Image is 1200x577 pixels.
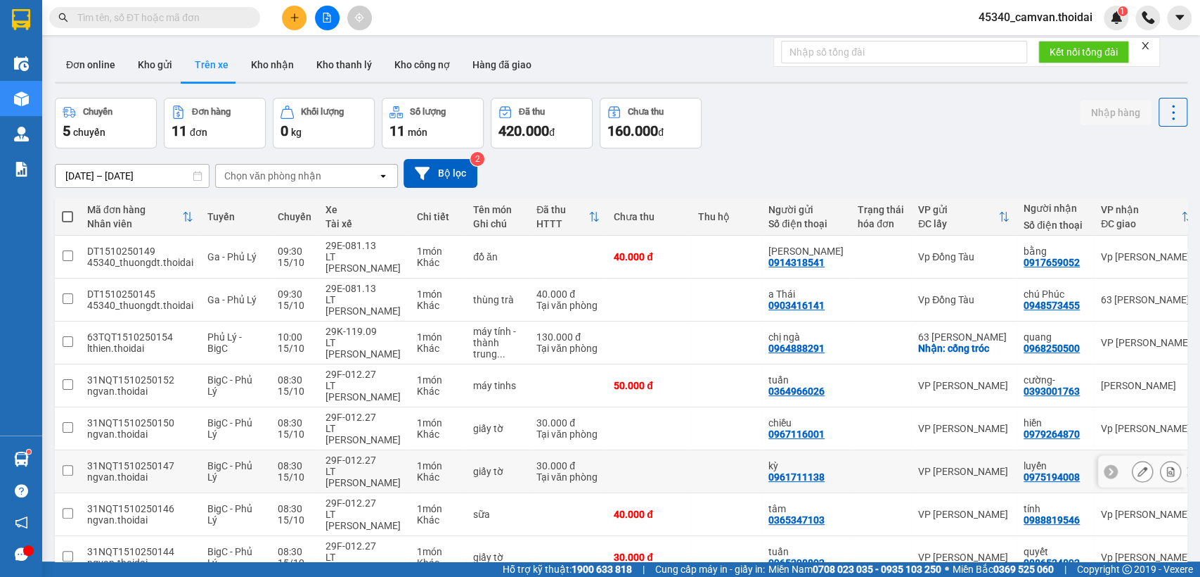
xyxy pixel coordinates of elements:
[1080,100,1151,125] button: Nhập hàng
[77,10,243,25] input: Tìm tên, số ĐT hoặc mã đơn
[325,369,403,380] div: 29F-012.27
[918,331,1009,343] div: 63 [PERSON_NAME]
[290,13,299,23] span: plus
[87,218,182,229] div: Nhân viên
[417,246,459,257] div: 1 món
[207,211,264,222] div: Tuyến
[473,294,522,305] div: thùng trà
[87,374,193,386] div: 31NQT1510250152
[768,386,825,397] div: 0364966026
[473,552,522,563] div: giấy tờ
[417,257,459,268] div: Khác
[87,386,193,397] div: ngvan.thoidai
[280,122,288,139] span: 0
[1024,514,1080,526] div: 0988819546
[325,218,403,229] div: Tài xế
[1094,198,1199,236] th: Toggle SortBy
[768,562,941,577] span: Miền Nam
[473,251,522,262] div: đồ ăn
[643,562,645,577] span: |
[56,165,209,187] input: Select a date range.
[473,326,522,360] div: máy tính -thành trung chuyển lấy
[83,107,112,117] div: Chuyến
[1024,417,1087,429] div: hiền
[87,417,193,429] div: 31NQT1510250150
[417,503,459,514] div: 1 món
[55,98,157,148] button: Chuyến5chuyến
[768,343,825,354] div: 0964888291
[207,331,242,354] span: Phủ Lý - BigC
[207,460,252,483] span: BigC - Phủ Lý
[322,13,332,23] span: file-add
[325,251,403,274] div: LT [PERSON_NAME]
[1173,11,1186,24] span: caret-down
[278,557,311,569] div: 15/10
[417,417,459,429] div: 1 món
[404,159,477,188] button: Bộ lọc
[572,564,632,575] strong: 1900 633 818
[27,450,31,454] sup: 1
[417,460,459,471] div: 1 món
[911,198,1017,236] th: Toggle SortBy
[1050,44,1118,60] span: Kết nối tổng đài
[325,540,403,552] div: 29F-012.27
[325,204,403,215] div: Xe
[473,423,522,434] div: giấy tờ
[768,374,844,386] div: tuấn
[529,198,607,236] th: Toggle SortBy
[325,412,403,423] div: 29F-012.27
[1101,204,1181,215] div: VP nhận
[498,122,549,139] span: 420.000
[12,9,30,30] img: logo-vxr
[473,380,522,391] div: máy tinhs
[278,460,311,471] div: 08:30
[15,484,28,497] span: question-circle
[768,331,844,343] div: chị ngà
[278,331,311,343] div: 10:00
[768,503,844,514] div: tâm
[768,460,844,471] div: kỳ
[383,48,461,82] button: Kho công nợ
[1101,251,1192,262] div: Vp [PERSON_NAME]
[768,218,844,229] div: Số điện thoại
[278,257,311,268] div: 15/10
[768,471,825,483] div: 0961711138
[768,557,825,569] div: 0965298892
[1024,343,1080,354] div: 0968250500
[536,471,600,483] div: Tại văn phòng
[536,331,600,343] div: 130.000 đ
[549,127,555,138] span: đ
[1024,386,1080,397] div: 0393001763
[1101,380,1192,391] div: [PERSON_NAME]
[63,122,70,139] span: 5
[80,198,200,236] th: Toggle SortBy
[224,169,321,183] div: Chọn văn phòng nhận
[1101,294,1192,305] div: 63 [PERSON_NAME]
[87,246,193,257] div: DT1510250149
[614,380,684,391] div: 50.000 đ
[1101,509,1192,520] div: Vp [PERSON_NAME]
[536,417,600,429] div: 30.000 đ
[768,429,825,440] div: 0967116001
[614,509,684,520] div: 40.000 đ
[768,300,825,311] div: 0903416141
[87,546,193,557] div: 31NQT1510250144
[1038,41,1129,63] button: Kết nối tổng đài
[417,331,459,343] div: 1 món
[164,98,266,148] button: Đơn hàng11đơn
[1122,564,1132,574] span: copyright
[536,300,600,311] div: Tại văn phòng
[325,326,403,337] div: 29K-119.09
[1024,288,1087,300] div: chú Phúc
[15,516,28,529] span: notification
[503,562,632,577] span: Hỗ trợ kỹ thuật:
[87,514,193,526] div: ngvan.thoidai
[207,251,257,262] span: Ga - Phủ Lý
[417,211,459,222] div: Chi tiết
[278,246,311,257] div: 09:30
[1024,203,1087,214] div: Người nhận
[417,300,459,311] div: Khác
[325,380,403,402] div: LT [PERSON_NAME]
[1024,331,1087,343] div: quang
[73,127,105,138] span: chuyến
